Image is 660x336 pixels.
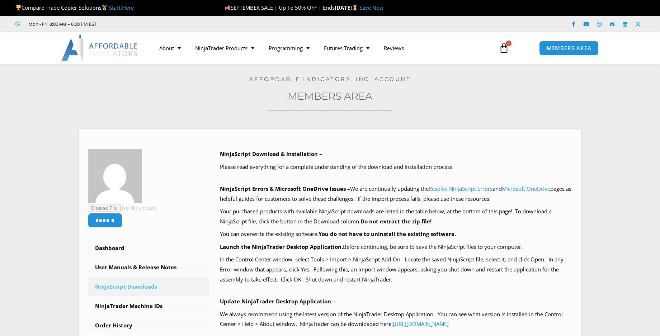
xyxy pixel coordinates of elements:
img: 1533cb7a93e4ac4bdf0ea664522b52852cbdb75968c771fde2ee8b09c8ef6384 [88,149,142,203]
span: Mon - Fri: 8:00 AM – 6:00 PM EST [27,20,96,28]
img: 🍂 [225,5,230,10]
a: Members Area [288,90,372,102]
a: NinjaTrader Machine IDs [88,297,209,316]
a: [URL][DOMAIN_NAME] [393,320,449,327]
a: User Manuals & Release Notes [88,258,209,277]
b: NinjaScript Download & Installation – [220,150,322,157]
a: Start Here [109,4,134,11]
img: 🏆 [16,5,21,10]
b: Do not extract the zip file! [360,218,432,225]
p: Please read everything for a complete understanding of the download and installation process. [220,162,572,172]
a: About [152,40,188,56]
p: You can overwrite the existing software. [220,229,572,239]
strong: [DATE] [335,4,359,11]
a: Order History [88,316,209,335]
p: Your purchased products with available NinjaScript downloads are listed in the table below, at th... [220,207,572,227]
span: SEPTEMBER SALE | Up To 50% OFF | Ends [225,4,335,11]
a: Save Now [359,4,384,11]
a: Programming [261,40,317,56]
a: Reviews [377,40,411,56]
p: Before continuing, be sure to save the NinjaScript files to your computer. [220,242,572,252]
a: NinjaTrader Products [188,40,261,56]
a: Affordable Indicators, Inc. Account [249,76,411,82]
a: Microsoft OneDrive [502,185,550,192]
b: NinjaScript Errors & Microsoft OneDrive Issues – [220,185,350,192]
nav: Menu [152,40,491,56]
iframe: Customer reviews powered by Trustpilot [107,20,214,28]
span: 0 [506,41,511,46]
b: Launch the NinjaTrader Desktop Application. [220,243,343,250]
span: MEMBERS AREA [547,46,591,51]
a: MEMBERS AREA [539,41,599,56]
a: NinjaScript Downloads [88,278,209,296]
a: Dashboard [88,239,209,257]
span: Compare Trade Copier Solutions [15,4,134,11]
img: ⌛ [352,5,358,10]
a: Futures Trading [317,40,377,56]
img: 🥇 [102,5,107,10]
p: In the Control Center window, select Tools > Import > NinjaScript Add-On. Locate the saved NinjaS... [220,255,572,285]
p: We always recommend using the latest version of the NinjaTrader Desktop Application. You can see ... [220,309,572,330]
img: LogoAI | Affordable Indicators – NinjaTrader [61,35,138,61]
p: We are continually updating the and pages as helpful guides for customers to solve these challeng... [220,184,572,204]
a: Resolve NinjaScript Errors [429,185,492,192]
b: Update NinjaTrader Desktop Application – [220,298,335,305]
b: You do not have to uninstall the existing software. [319,230,456,237]
a: 0 [488,38,520,58]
